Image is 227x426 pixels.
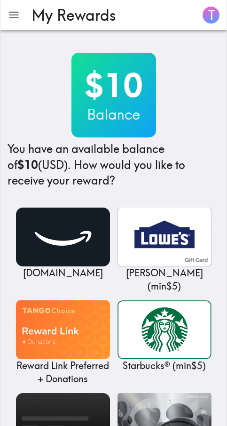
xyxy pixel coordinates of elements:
button: T [199,3,223,27]
a: Starbucks®Starbucks® (min$5) [117,300,211,372]
b: $10 [17,158,38,172]
p: Reward Link Preferred + Donations [16,359,110,386]
img: Amazon.com [16,208,110,266]
a: Amazon.com[DOMAIN_NAME] [16,208,110,280]
p: Starbucks® ( min $5 ) [117,359,211,372]
img: Reward Link Preferred + Donations [16,300,110,359]
img: Lowe's [117,208,211,266]
a: Reward Link Preferred + DonationsReward Link Preferred + Donations [16,300,110,386]
h2: $10 [71,66,156,104]
h3: Balance [71,104,156,124]
h3: My Rewards [31,6,191,24]
img: Starbucks® [117,300,211,359]
p: [DOMAIN_NAME] [16,266,110,280]
p: [PERSON_NAME] ( min $5 ) [117,266,211,293]
a: Lowe's[PERSON_NAME] (min$5) [117,208,211,293]
h4: You have an available balance of (USD) . How would you like to receive your reward? [8,141,219,189]
span: T [208,7,215,24]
